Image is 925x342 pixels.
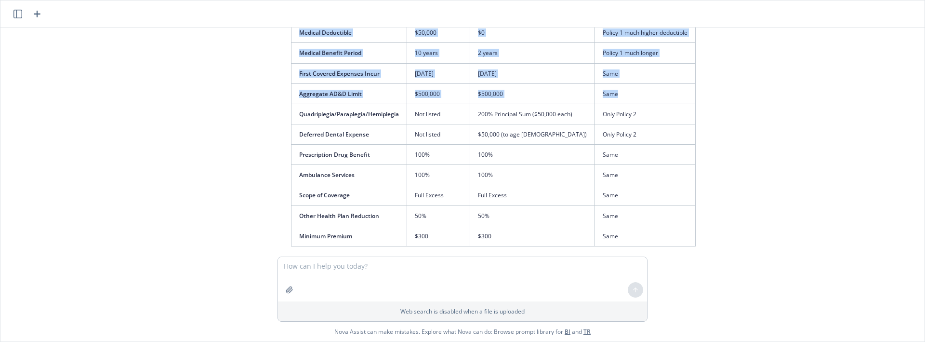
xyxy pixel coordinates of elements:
span: Ambulance Services [299,171,355,179]
span: First Covered Expenses Incur [299,69,380,78]
a: TR [583,328,591,336]
span: Medical Deductible [299,28,352,37]
td: Same [595,83,696,104]
td: $0 [470,23,595,43]
span: Aggregate AD&D Limit [299,90,362,98]
td: Not listed [407,124,470,145]
span: Other Health Plan Reduction [299,212,379,220]
td: Full Excess [407,185,470,205]
td: Policy 1 much higher deductible [595,23,696,43]
span: Prescription Drug Benefit [299,150,370,159]
td: Same [595,145,696,165]
td: [DATE] [407,63,470,83]
td: Same [595,226,696,246]
td: [DATE] [470,63,595,83]
span: Nova Assist can make mistakes. Explore what Nova can do: Browse prompt library for and [334,322,591,342]
span: Deferred Dental Expense [299,130,369,138]
td: Same [595,205,696,226]
td: $50,000 [407,23,470,43]
td: Same [595,63,696,83]
td: $300 [470,226,595,246]
td: 2 years [470,43,595,63]
td: Policy 1 much longer [595,43,696,63]
td: 50% [407,205,470,226]
td: $500,000 [407,83,470,104]
span: Medical Benefit Period [299,49,361,57]
td: 100% [470,165,595,185]
span: Minimum Premium [299,232,352,240]
a: BI [565,328,570,336]
td: 200% Principal Sum ($50,000 each) [470,104,595,124]
td: Not listed [407,104,470,124]
td: Full Excess [470,185,595,205]
td: 10 years [407,43,470,63]
td: Only Policy 2 [595,104,696,124]
td: $50,000 (to age [DEMOGRAPHIC_DATA]) [470,124,595,145]
p: Web search is disabled when a file is uploaded [284,307,641,315]
td: 100% [407,145,470,165]
td: 100% [407,165,470,185]
td: 100% [470,145,595,165]
td: Same [595,165,696,185]
td: $300 [407,226,470,246]
td: Same [595,185,696,205]
span: Scope of Coverage [299,191,350,199]
td: $500,000 [470,83,595,104]
td: Only Policy 2 [595,124,696,145]
td: 50% [470,205,595,226]
span: Quadriplegia/Paraplegia/Hemiplegia [299,110,399,118]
